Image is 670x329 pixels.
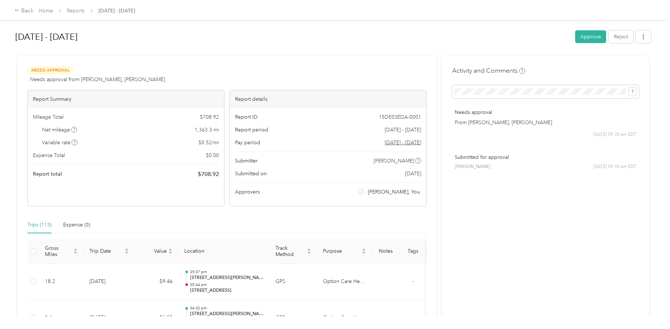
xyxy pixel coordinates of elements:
span: [DATE] 09:35 am EDT [593,131,636,138]
span: [DATE] - [DATE] [99,7,135,15]
p: 04:32 pm [190,306,264,311]
h4: Activity and Comments [452,66,525,75]
span: Needs Approval [27,66,73,74]
span: Expense Total [33,152,65,159]
span: caret-up [73,247,78,252]
p: [STREET_ADDRESS][PERSON_NAME][PERSON_NAME] [190,275,264,281]
iframe: Everlance-gr Chat Button Frame [629,288,670,329]
span: Needs approval from [PERSON_NAME], [PERSON_NAME] [30,76,165,83]
span: caret-up [168,247,173,252]
p: Needs approval [455,108,636,116]
span: [DATE] 09:35 am EDT [593,164,636,170]
p: [STREET_ADDRESS][PERSON_NAME] [190,311,264,317]
th: Value [135,239,178,264]
span: Submitter [235,157,258,165]
p: [STREET_ADDRESS] [190,287,264,294]
span: caret-down [124,250,129,255]
span: Go to pay period [385,139,421,146]
th: Notes [372,239,399,264]
span: Approvers [235,188,260,196]
span: [PERSON_NAME] [455,164,490,170]
button: Reject [609,30,633,43]
span: caret-up [124,247,129,252]
span: caret-down [362,250,366,255]
a: Home [39,8,53,14]
span: Report total [33,170,62,178]
p: Submitted for approval [455,153,636,161]
div: Report Summary [28,90,224,108]
span: $ 0.00 [206,152,219,159]
span: $ 0.52 / mi [199,139,219,146]
span: Gross Miles [45,245,72,257]
span: Pay period [235,139,260,146]
th: Tags [399,239,427,264]
th: Purpose [317,239,372,264]
div: Report details [230,90,426,108]
span: [PERSON_NAME], You [368,188,420,196]
span: Mileage Total [33,113,63,121]
span: caret-down [307,250,311,255]
th: Trip Date [84,239,135,264]
span: [DATE] [405,170,421,177]
span: Net mileage [42,126,77,134]
span: 15DE03EDA-0001 [379,113,421,121]
td: Option Care Health [317,264,372,300]
span: $ 708.92 [200,113,219,121]
th: Location [178,239,270,264]
span: Submitted on [235,170,267,177]
h1: Sep 1 - 30, 2025 [15,28,570,46]
span: [DATE] - [DATE] [385,126,421,134]
div: Back [15,7,34,15]
span: caret-up [307,247,311,252]
th: Track Method [270,239,317,264]
p: 05:07 pm [190,269,264,275]
button: Approve [575,30,606,43]
span: caret-up [362,247,366,252]
div: Trips (113) [27,221,51,229]
span: [PERSON_NAME] [374,157,414,165]
td: GPS [270,264,317,300]
td: 18.2 [39,264,84,300]
span: Track Method [276,245,305,257]
p: 05:44 pm [190,282,264,287]
span: Report ID [235,113,258,121]
span: Variable rate [42,139,78,146]
span: Report period [235,126,268,134]
span: Purpose [323,248,360,254]
p: From [PERSON_NAME], [PERSON_NAME] [455,119,636,126]
div: Expense (0) [63,221,90,229]
span: 1,363.3 mi [195,126,219,134]
span: Value [140,248,167,254]
span: - [412,314,414,321]
span: Trip Date [89,248,123,254]
span: caret-down [73,250,78,255]
a: Reports [67,8,85,14]
th: Gross Miles [39,239,84,264]
span: - [412,278,414,284]
span: caret-down [168,250,173,255]
span: $ 708.92 [198,170,219,179]
td: $9.46 [135,264,178,300]
td: [DATE] [84,264,135,300]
